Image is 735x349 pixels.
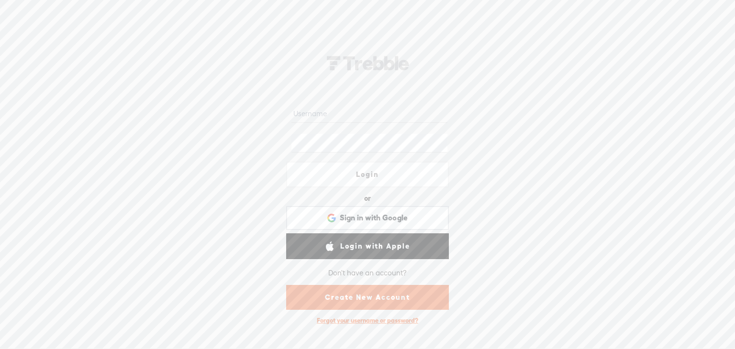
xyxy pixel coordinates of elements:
[328,263,407,283] div: Don't have an account?
[291,104,447,123] input: Username
[340,213,408,223] span: Sign in with Google
[364,191,371,206] div: or
[286,162,449,187] a: Login
[286,206,449,230] div: Sign in with Google
[312,312,423,329] div: Forgot your username or password?
[286,285,449,310] a: Create New Account
[286,233,449,259] a: Login with Apple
